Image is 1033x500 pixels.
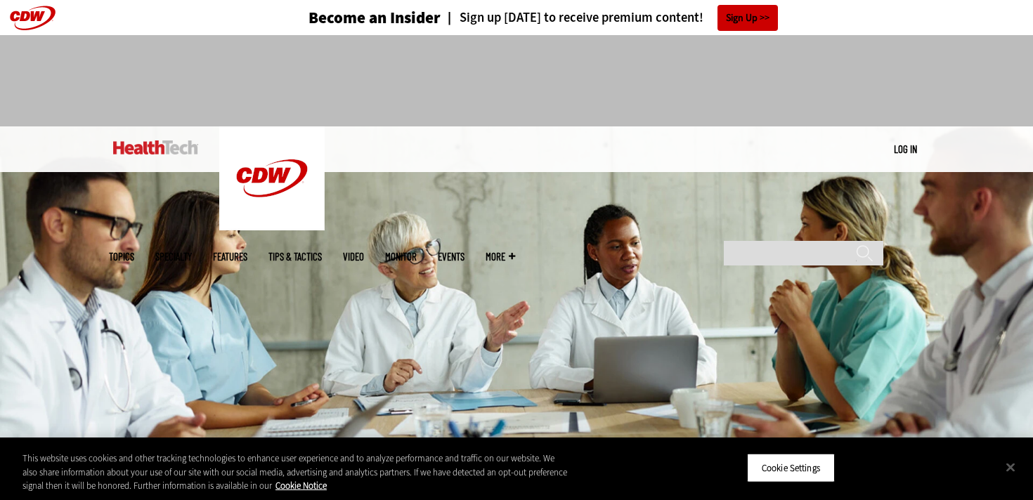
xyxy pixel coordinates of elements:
[213,251,247,262] a: Features
[894,142,917,157] div: User menu
[22,452,569,493] div: This website uses cookies and other tracking technologies to enhance user experience and to analy...
[385,251,417,262] a: MonITor
[109,251,134,262] span: Topics
[113,140,198,154] img: Home
[308,10,441,26] h3: Become an Insider
[256,10,441,26] a: Become an Insider
[155,251,192,262] span: Specialty
[219,126,325,230] img: Home
[441,11,703,25] a: Sign up [DATE] to receive premium content!
[268,251,322,262] a: Tips & Tactics
[219,219,325,234] a: CDW
[486,251,515,262] span: More
[275,480,327,492] a: More information about your privacy
[343,251,364,262] a: Video
[438,251,464,262] a: Events
[717,5,778,31] a: Sign Up
[894,143,917,155] a: Log in
[261,49,772,112] iframe: advertisement
[995,452,1026,482] button: Close
[747,453,835,482] button: Cookie Settings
